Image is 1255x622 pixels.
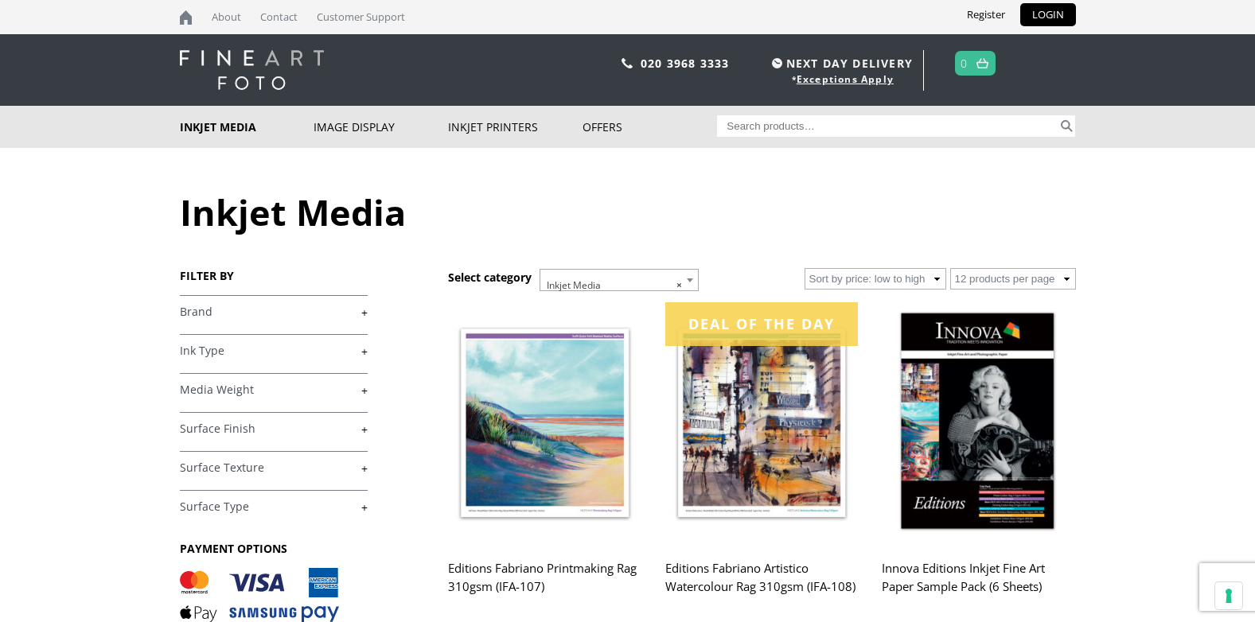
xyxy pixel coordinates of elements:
h4: Surface Type [180,490,368,522]
a: Register [955,3,1017,26]
h4: Surface Finish [180,412,368,444]
a: LOGIN [1020,3,1076,26]
span: NEXT DAY DELIVERY [768,54,913,72]
div: Deal of the day [665,302,858,346]
a: + [180,305,368,320]
h4: Media Weight [180,373,368,405]
span: Inkjet Media [540,269,699,291]
select: Shop order [805,268,946,290]
a: + [180,500,368,515]
span: × [676,274,682,297]
a: + [180,344,368,359]
button: Your consent preferences for tracking technologies [1215,582,1242,609]
h4: Ink Type [180,334,368,366]
input: Search products… [717,115,1058,137]
img: time.svg [772,58,782,68]
h4: Brand [180,295,368,327]
span: Inkjet Media [540,270,698,301]
a: Exceptions Apply [797,72,894,86]
h2: Innova Editions Inkjet Fine Art Paper Sample Pack (6 Sheets) [882,554,1074,617]
a: Image Display [314,106,448,148]
img: basket.svg [976,58,988,68]
a: Inkjet Printers [448,106,583,148]
h4: Surface Texture [180,451,368,483]
img: Innova Editions Inkjet Fine Art Paper Sample Pack (6 Sheets) [882,302,1074,543]
a: 020 3968 3333 [641,56,730,71]
h2: Editions Fabriano Printmaking Rag 310gsm (IFA-107) [448,554,641,617]
h3: Select category [448,270,532,285]
h3: PAYMENT OPTIONS [180,541,368,556]
a: + [180,422,368,437]
img: phone.svg [622,58,633,68]
a: Offers [583,106,717,148]
a: + [180,383,368,398]
a: 0 [961,52,968,75]
img: logo-white.svg [180,50,324,90]
h2: Editions Fabriano Artistico Watercolour Rag 310gsm (IFA-108) [665,554,858,617]
a: + [180,461,368,476]
h1: Inkjet Media [180,188,1076,236]
img: Editions Fabriano Printmaking Rag 310gsm (IFA-107) [448,302,641,543]
img: Editions Fabriano Artistico Watercolour Rag 310gsm (IFA-108) [665,302,858,543]
h3: FILTER BY [180,268,368,283]
button: Search [1058,115,1076,137]
a: Inkjet Media [180,106,314,148]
